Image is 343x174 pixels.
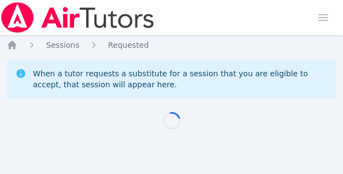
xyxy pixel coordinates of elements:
span: Sessions [46,41,80,49]
div: When a tutor requests a substitute for a session that you are eligible to accept, that session wi... [33,68,328,90]
nav: Breadcrumb [7,40,336,50]
a: Sessions [46,40,80,50]
span: Requested [108,41,149,49]
a: Requested [108,40,149,50]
